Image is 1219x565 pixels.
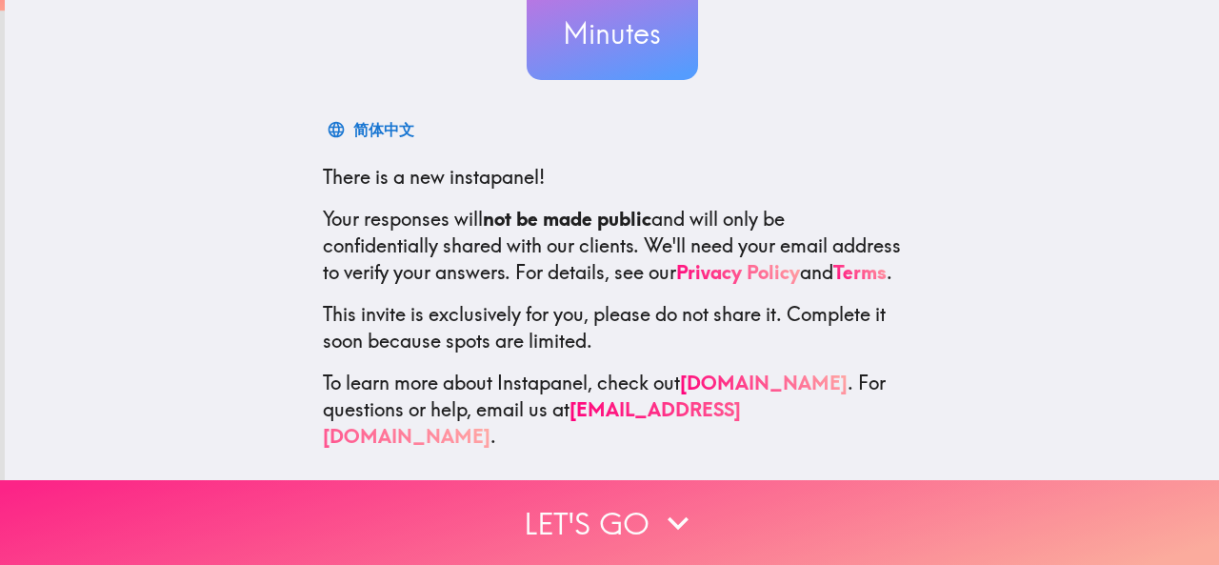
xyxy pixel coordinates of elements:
a: [EMAIL_ADDRESS][DOMAIN_NAME] [323,397,741,448]
a: [DOMAIN_NAME] [680,371,848,394]
p: Your responses will and will only be confidentially shared with our clients. We'll need your emai... [323,206,902,286]
b: not be made public [483,207,651,231]
h3: Minutes [527,13,698,53]
a: Privacy Policy [676,260,800,284]
span: There is a new instapanel! [323,165,545,189]
p: To learn more about Instapanel, check out . For questions or help, email us at . [323,370,902,450]
button: 简体中文 [323,111,422,149]
div: 简体中文 [353,116,414,143]
p: This invite is exclusively for you, please do not share it. Complete it soon because spots are li... [323,301,902,354]
a: Terms [833,260,887,284]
